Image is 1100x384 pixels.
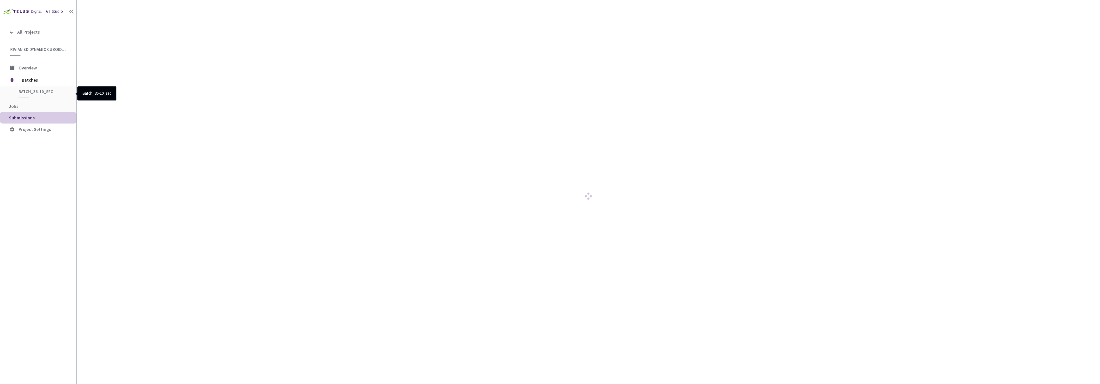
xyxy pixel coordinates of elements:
[22,74,66,86] span: Batches
[9,103,19,109] span: Jobs
[19,89,66,94] span: Batch_36-10_sec
[17,29,40,35] span: All Projects
[19,126,51,132] span: Project Settings
[19,65,37,71] span: Overview
[46,9,63,15] div: GT Studio
[9,115,35,121] span: Submissions
[10,47,67,52] span: Rivian 3D Dynamic Cuboids[2024-25]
